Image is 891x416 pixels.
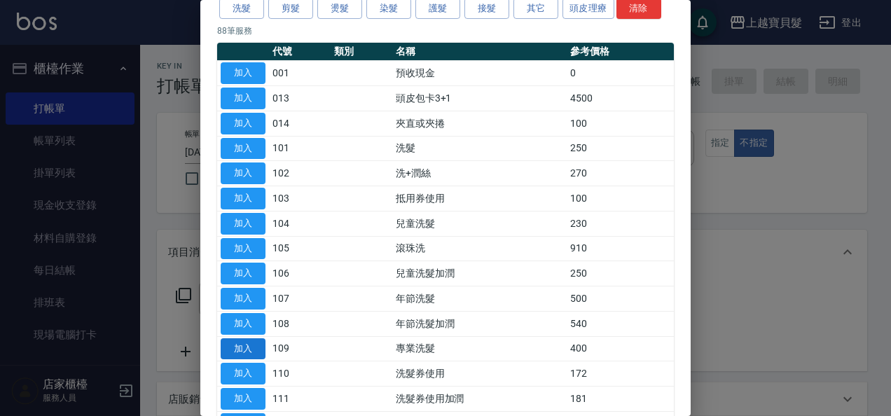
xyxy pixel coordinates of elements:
[392,236,567,261] td: 滾珠洗
[269,236,331,261] td: 105
[392,111,567,136] td: 夾直或夾捲
[567,86,674,111] td: 4500
[221,288,265,310] button: 加入
[221,88,265,109] button: 加入
[567,236,674,261] td: 910
[392,136,567,161] td: 洗髮
[567,387,674,412] td: 181
[221,188,265,209] button: 加入
[567,211,674,236] td: 230
[392,261,567,286] td: 兒童洗髮加潤
[567,136,674,161] td: 250
[392,161,567,186] td: 洗+潤絲
[392,336,567,361] td: 專業洗髮
[221,162,265,184] button: 加入
[221,363,265,384] button: 加入
[221,388,265,410] button: 加入
[392,43,567,61] th: 名稱
[392,211,567,236] td: 兒童洗髮
[392,86,567,111] td: 頭皮包卡3+1
[567,361,674,387] td: 172
[567,311,674,336] td: 540
[217,25,674,37] p: 88 筆服務
[331,43,392,61] th: 類別
[392,311,567,336] td: 年節洗髮加潤
[567,111,674,136] td: 100
[269,261,331,286] td: 106
[269,211,331,236] td: 104
[221,238,265,260] button: 加入
[567,336,674,361] td: 400
[269,336,331,361] td: 109
[269,286,331,312] td: 107
[567,161,674,186] td: 270
[567,286,674,312] td: 500
[269,311,331,336] td: 108
[221,113,265,134] button: 加入
[567,61,674,86] td: 0
[221,338,265,360] button: 加入
[221,213,265,235] button: 加入
[221,313,265,335] button: 加入
[567,186,674,212] td: 100
[269,361,331,387] td: 110
[392,61,567,86] td: 預收現金
[221,263,265,284] button: 加入
[392,286,567,312] td: 年節洗髮
[269,186,331,212] td: 103
[269,43,331,61] th: 代號
[392,361,567,387] td: 洗髮券使用
[269,161,331,186] td: 102
[269,136,331,161] td: 101
[392,186,567,212] td: 抵用券使用
[269,111,331,136] td: 014
[269,86,331,111] td: 013
[392,387,567,412] td: 洗髮券使用加潤
[567,261,674,286] td: 250
[567,43,674,61] th: 參考價格
[221,62,265,84] button: 加入
[269,387,331,412] td: 111
[221,138,265,160] button: 加入
[269,61,331,86] td: 001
